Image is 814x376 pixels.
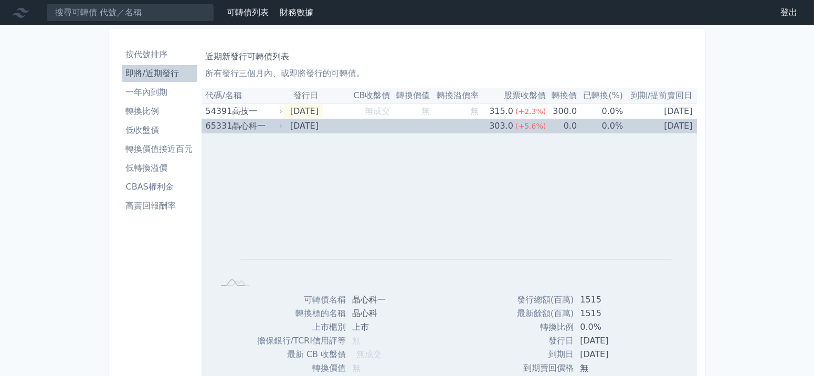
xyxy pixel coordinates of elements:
[245,361,346,375] td: 轉換價值
[506,334,574,348] td: 發行日
[574,334,653,348] td: [DATE]
[46,4,214,22] input: 搜尋可轉債 代號／名稱
[122,200,197,212] li: 高賣回報酬率
[232,119,280,133] div: 晶心科一
[122,124,197,137] li: 低收盤價
[623,103,696,119] td: [DATE]
[574,348,653,361] td: [DATE]
[515,107,546,116] span: (+2.3%)
[284,88,323,103] th: 發行日
[346,293,419,307] td: 晶心科一
[232,104,280,119] div: 高技一
[577,119,623,133] td: 0.0%
[365,106,390,116] span: 無成交
[574,320,653,334] td: 0.0%
[122,197,197,214] a: 高賣回報酬率
[202,88,284,103] th: 代碼/名稱
[515,122,546,130] span: (+5.6%)
[479,88,546,103] th: 股票收盤價
[206,119,230,133] div: 65331
[421,121,430,131] span: 無
[122,86,197,99] li: 一年內到期
[352,363,361,373] span: 無
[506,293,574,307] td: 發行總額(百萬)
[365,121,390,131] span: 無成交
[421,106,430,116] span: 無
[546,88,577,103] th: 轉換價
[346,320,419,334] td: 上市
[206,50,693,63] h1: 近期新發行可轉債列表
[280,7,313,17] a: 財務數據
[577,103,623,119] td: 0.0%
[323,88,390,103] th: CB收盤價
[122,46,197,63] a: 按代號排序
[506,320,574,334] td: 轉換比例
[245,334,346,348] td: 擔保銀行/TCRI信用評等
[122,84,197,101] a: 一年內到期
[356,349,382,359] span: 無成交
[122,160,197,176] a: 低轉換溢價
[122,181,197,193] li: CBAS權利金
[506,361,574,375] td: 到期賣回價格
[574,293,653,307] td: 1515
[390,88,430,103] th: 轉換價值
[577,88,623,103] th: 已轉換(%)
[470,121,479,131] span: 無
[430,88,479,103] th: 轉換溢價率
[122,143,197,155] li: 轉換價值接近百元
[122,67,197,80] li: 即將/近期發行
[245,320,346,334] td: 上市櫃別
[352,336,361,346] span: 無
[122,65,197,82] a: 即將/近期發行
[623,88,696,103] th: 到期/提前賣回日
[122,179,197,195] a: CBAS權利金
[546,103,577,119] td: 300.0
[772,4,806,21] a: 登出
[546,119,577,133] td: 0.0
[206,104,230,119] div: 54391
[206,67,693,80] p: 所有發行三個月內、或即將發行的可轉債。
[346,307,419,320] td: 晶心科
[506,307,574,320] td: 最新餘額(百萬)
[574,307,653,320] td: 1515
[245,348,346,361] td: 最新 CB 收盤價
[122,162,197,174] li: 低轉換溢價
[506,348,574,361] td: 到期日
[245,307,346,320] td: 轉換標的名稱
[487,104,515,119] div: 315.0
[470,106,479,116] span: 無
[574,361,653,375] td: 無
[122,48,197,61] li: 按代號排序
[227,7,269,17] a: 可轉債列表
[487,119,515,133] div: 303.0
[623,119,696,133] td: [DATE]
[122,103,197,120] a: 轉換比例
[122,122,197,139] a: 低收盤價
[231,149,672,275] g: Chart
[245,293,346,307] td: 可轉債名稱
[122,141,197,158] a: 轉換價值接近百元
[284,119,323,133] td: [DATE]
[284,103,323,119] td: [DATE]
[122,105,197,118] li: 轉換比例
